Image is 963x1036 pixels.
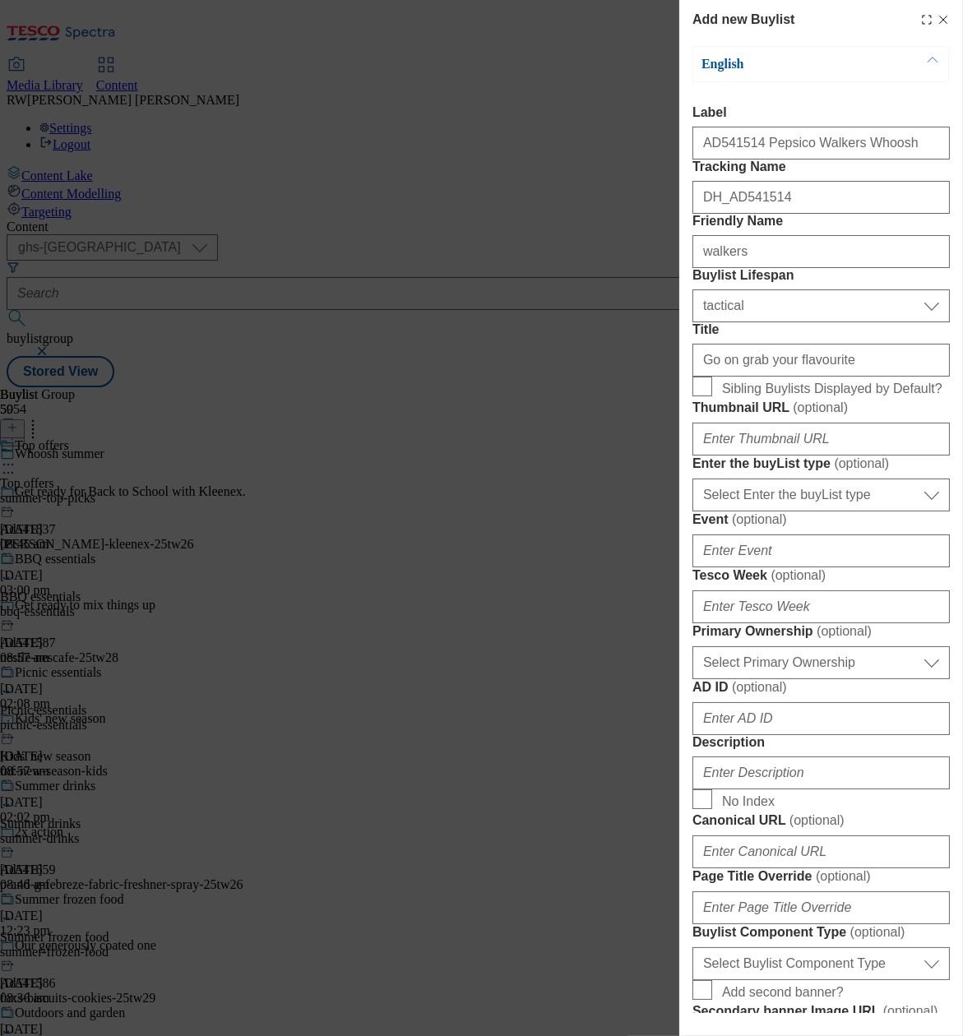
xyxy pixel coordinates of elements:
span: ( optional ) [789,813,845,827]
input: Enter Tracking Name [692,181,950,214]
label: Secondary banner Image URL [692,1003,950,1020]
input: Enter AD ID [692,702,950,735]
span: ( optional ) [883,1004,938,1018]
label: Page Title Override [692,868,950,885]
input: Enter Label [692,127,950,160]
span: No Index [722,794,775,809]
label: Buylist Component Type [692,924,950,941]
input: Enter Description [692,756,950,789]
input: Enter Event [692,534,950,567]
label: Primary Ownership [692,623,950,640]
span: ( optional ) [816,869,871,883]
h4: Add new Buylist [692,10,794,30]
input: Enter Title [692,344,950,377]
label: Tracking Name [692,160,950,174]
label: Tesco Week [692,567,950,584]
label: Canonical URL [692,812,950,829]
label: Buylist Lifespan [692,268,950,283]
p: English [701,56,874,72]
span: ( optional ) [771,568,826,582]
label: Thumbnail URL [692,400,950,416]
span: Sibling Buylists Displayed by Default? [722,382,942,396]
span: ( optional ) [834,456,889,470]
label: Description [692,735,950,750]
span: ( optional ) [793,400,848,414]
span: ( optional ) [732,680,787,694]
label: Label [692,105,950,120]
label: Title [692,322,950,337]
label: Event [692,511,950,528]
label: Friendly Name [692,214,950,229]
input: Enter Canonical URL [692,835,950,868]
input: Enter Tesco Week [692,590,950,623]
input: Enter Friendly Name [692,235,950,268]
span: ( optional ) [850,925,905,939]
span: ( optional ) [732,512,787,526]
input: Enter Page Title Override [692,891,950,924]
span: Add second banner? [722,985,844,1000]
label: Enter the buyList type [692,456,950,472]
input: Enter Thumbnail URL [692,423,950,456]
label: AD ID [692,679,950,696]
span: ( optional ) [817,624,872,638]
